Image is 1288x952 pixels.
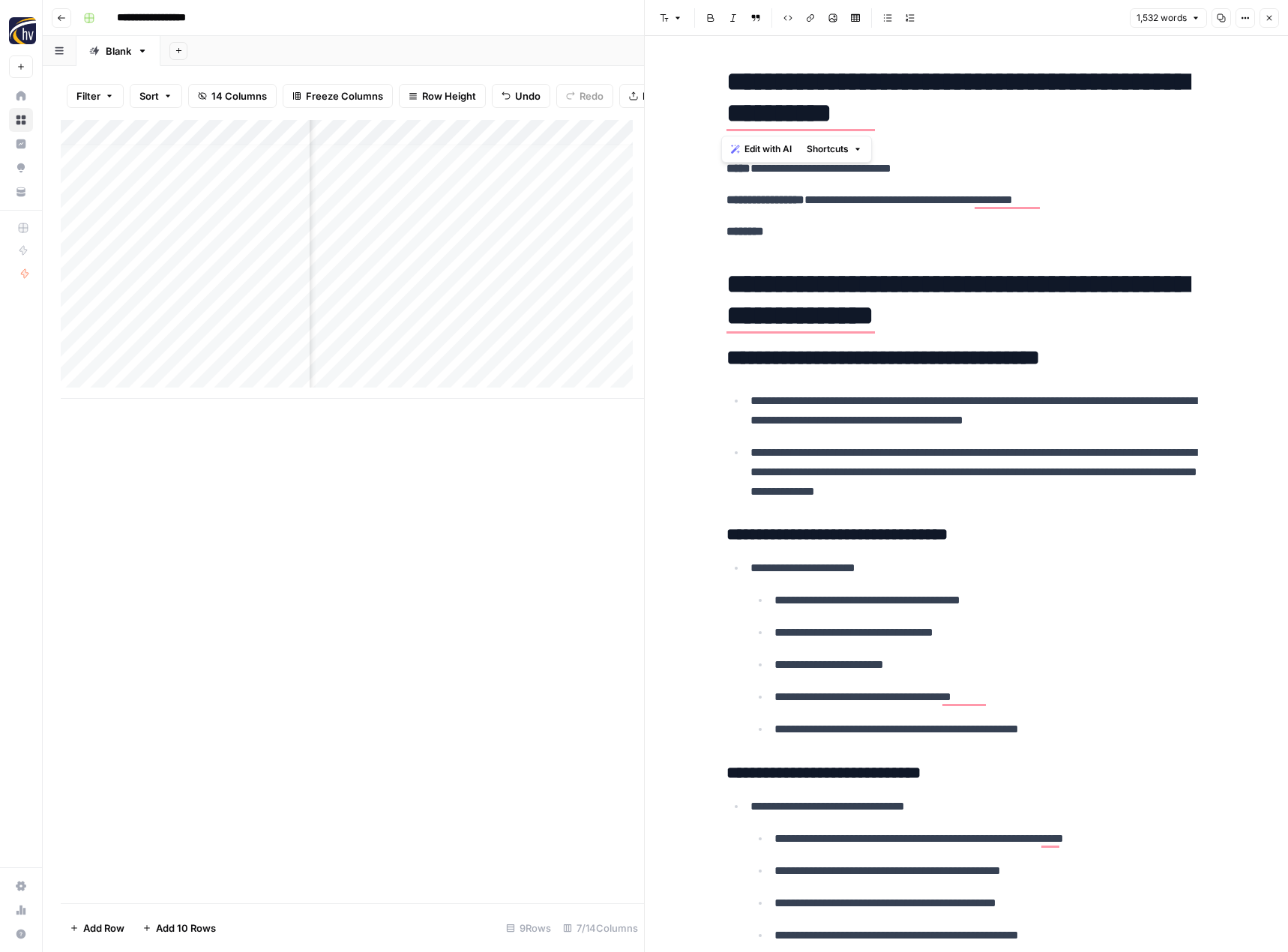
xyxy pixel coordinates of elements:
[1137,11,1187,25] span: 1,532 words
[130,84,182,108] button: Sort
[283,84,393,108] button: Freeze Columns
[9,84,33,108] a: Home
[807,142,849,156] span: Shortcuts
[9,898,33,922] a: Usage
[1130,8,1207,28] button: 1,532 words
[76,36,160,66] a: Blank
[492,84,550,108] button: Undo
[500,916,557,940] div: 9 Rows
[9,12,33,49] button: Workspace: HigherVisibility
[83,921,124,936] span: Add Row
[106,43,131,58] div: Blank
[580,88,604,103] span: Redo
[725,139,798,159] button: Edit with AI
[9,132,33,156] a: Insights
[619,84,705,108] button: Export CSV
[9,180,33,204] a: Your Data
[515,88,541,103] span: Undo
[9,17,36,44] img: HigherVisibility Logo
[306,88,383,103] span: Freeze Columns
[9,156,33,180] a: Opportunities
[61,916,133,940] button: Add Row
[556,84,613,108] button: Redo
[139,88,159,103] span: Sort
[9,108,33,132] a: Browse
[211,88,267,103] span: 14 Columns
[557,916,644,940] div: 7/14 Columns
[801,139,868,159] button: Shortcuts
[9,874,33,898] a: Settings
[188,84,277,108] button: 14 Columns
[133,916,225,940] button: Add 10 Rows
[76,88,100,103] span: Filter
[744,142,792,156] span: Edit with AI
[399,84,486,108] button: Row Height
[67,84,124,108] button: Filter
[156,921,216,936] span: Add 10 Rows
[9,922,33,946] button: Help + Support
[422,88,476,103] span: Row Height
